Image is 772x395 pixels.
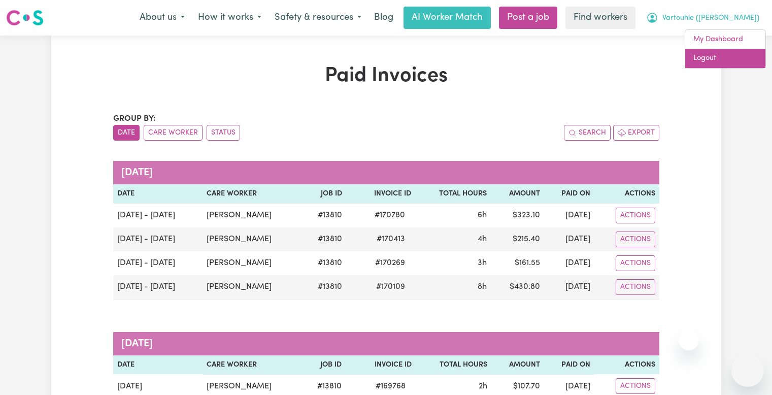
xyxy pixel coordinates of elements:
[133,7,191,28] button: About us
[302,204,346,227] td: # 13810
[544,204,594,227] td: [DATE]
[491,251,544,275] td: $ 161.55
[594,184,659,204] th: Actions
[368,209,411,221] span: # 170780
[371,233,411,245] span: # 170413
[368,7,399,29] a: Blog
[301,355,346,375] th: Job ID
[616,232,655,247] button: Actions
[565,7,635,29] a: Find workers
[346,355,416,375] th: Invoice ID
[113,251,203,275] td: [DATE] - [DATE]
[662,13,759,24] span: Vartouhie ([PERSON_NAME])
[203,355,301,375] th: Care Worker
[302,227,346,251] td: # 13810
[478,235,487,243] span: 4 hours
[302,251,346,275] td: # 13810
[113,355,203,375] th: Date
[113,115,156,123] span: Group by:
[203,184,302,204] th: Care Worker
[404,7,491,29] a: AI Worker Match
[113,184,203,204] th: Date
[479,382,487,390] span: 2 hours
[491,355,544,375] th: Amount
[685,30,765,49] a: My Dashboard
[544,184,594,204] th: Paid On
[302,275,346,300] td: # 13810
[544,275,594,300] td: [DATE]
[370,281,411,293] span: # 170109
[203,251,302,275] td: [PERSON_NAME]
[594,355,659,375] th: Actions
[346,184,415,204] th: Invoice ID
[613,125,659,141] button: Export
[685,49,765,68] a: Logout
[491,204,544,227] td: $ 323.10
[203,227,302,251] td: [PERSON_NAME]
[685,29,766,69] div: My Account
[679,330,699,350] iframe: Close message
[113,161,659,184] caption: [DATE]
[369,257,411,269] span: # 170269
[113,227,203,251] td: [DATE] - [DATE]
[616,279,655,295] button: Actions
[113,204,203,227] td: [DATE] - [DATE]
[113,275,203,300] td: [DATE] - [DATE]
[203,275,302,300] td: [PERSON_NAME]
[302,184,346,204] th: Job ID
[499,7,557,29] a: Post a job
[207,125,240,141] button: sort invoices by paid status
[616,378,655,394] button: Actions
[564,125,611,141] button: Search
[640,7,766,28] button: My Account
[616,255,655,271] button: Actions
[544,251,594,275] td: [DATE]
[478,283,487,291] span: 8 hours
[6,6,44,29] a: Careseekers logo
[268,7,368,28] button: Safety & resources
[113,332,659,355] caption: [DATE]
[113,64,659,88] h1: Paid Invoices
[415,184,491,204] th: Total Hours
[113,125,140,141] button: sort invoices by date
[544,227,594,251] td: [DATE]
[491,227,544,251] td: $ 215.40
[144,125,203,141] button: sort invoices by care worker
[491,275,544,300] td: $ 430.80
[416,355,491,375] th: Total Hours
[491,184,544,204] th: Amount
[731,354,764,387] iframe: Button to launch messaging window
[544,355,594,375] th: Paid On
[478,211,487,219] span: 6 hours
[203,204,302,227] td: [PERSON_NAME]
[478,259,487,267] span: 3 hours
[370,380,412,392] span: # 169768
[616,208,655,223] button: Actions
[6,9,44,27] img: Careseekers logo
[191,7,268,28] button: How it works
